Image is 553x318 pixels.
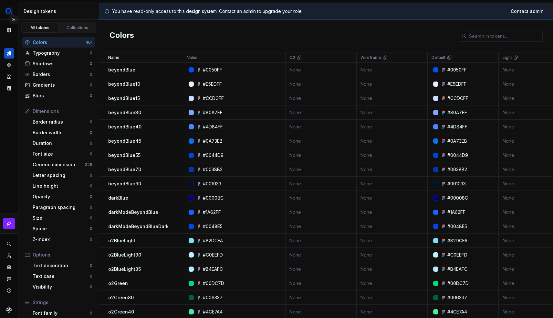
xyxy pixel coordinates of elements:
[86,40,92,45] div: 461
[5,7,13,15] img: 1a847f6c-1245-4c66-adf2-ab3a177fc91e.png
[357,91,428,105] td: None
[90,194,92,199] div: 0
[22,37,95,48] a: Colors461
[286,105,357,120] td: None
[4,262,14,272] div: Settings
[33,215,90,221] div: Size
[286,234,357,248] td: None
[4,250,14,261] a: Invite team
[30,202,95,213] a: Paragraph spacing0
[90,173,92,178] div: 0
[357,234,428,248] td: None
[108,95,140,102] p: beyondBlue15
[22,48,95,58] a: Typography0
[203,124,223,130] div: #4D84FF
[108,237,135,244] p: o2BlueLight
[203,181,221,187] div: #001033
[33,161,85,168] div: Generic dimension
[286,177,357,191] td: None
[33,284,90,290] div: Visibility
[286,63,357,77] td: None
[286,276,357,291] td: None
[90,215,92,221] div: 0
[22,59,95,69] a: Shadows0
[33,140,90,147] div: Duration
[108,209,158,215] p: darkModeBeyondBlue
[4,71,14,82] div: Assets
[466,30,543,42] input: Search in tokens...
[33,39,86,46] div: Colors
[286,162,357,177] td: None
[286,120,357,134] td: None
[90,237,92,242] div: 0
[22,69,95,80] a: Borders0
[203,95,224,102] div: #CCDCFF
[30,192,95,202] a: Opacity0
[33,236,90,243] div: Z-index
[4,83,14,93] div: Storybook stories
[33,151,90,157] div: Font size
[357,205,428,219] td: None
[90,274,92,279] div: 0
[61,25,94,30] div: Collections
[203,138,223,144] div: #0A73EB
[203,280,224,287] div: #00DC7D
[357,248,428,262] td: None
[90,50,92,56] div: 0
[447,195,468,201] div: #00008C
[511,8,544,15] span: Contact admin
[33,93,90,99] div: Blurs
[24,25,56,30] div: All tokens
[289,55,295,60] p: O2
[203,209,221,215] div: #1A62FF
[108,81,140,87] p: beyondBlue10
[447,252,467,258] div: #C0EEFD
[4,239,14,249] div: Search ⌘K
[108,223,169,230] p: darkModeBeyondBlueDark
[90,311,92,316] div: 0
[447,152,468,159] div: #0044D9
[286,248,357,262] td: None
[30,224,95,234] a: Space0
[108,109,141,116] p: beyondBlue30
[30,159,95,170] a: Generic dimension226
[90,263,92,268] div: 0
[357,177,428,191] td: None
[108,124,141,130] p: beyondBlue40
[286,219,357,234] td: None
[108,309,134,315] p: o2Green40
[112,8,303,15] p: You have read-only access to this design system. Contact an admin to upgrade your role.
[30,181,95,191] a: Line height0
[90,61,92,66] div: 0
[286,91,357,105] td: None
[357,191,428,205] td: None
[22,80,95,90] a: Gradients0
[22,91,95,101] a: Blurs0
[357,63,428,77] td: None
[447,181,466,187] div: #001033
[30,117,95,127] a: Border radius0
[30,138,95,148] a: Duration0
[360,55,381,60] p: Wireframe
[33,252,92,258] div: Options
[33,129,90,136] div: Border width
[4,60,14,70] a: Components
[108,280,128,287] p: o2Green
[90,151,92,157] div: 0
[6,306,12,313] svg: Supernova Logo
[447,138,467,144] div: #0A73EB
[357,276,428,291] td: None
[503,55,512,60] p: Light
[4,48,14,59] a: Design tokens
[4,274,14,284] button: Contact support
[4,25,14,35] div: Documentation
[108,181,141,187] p: beyondBlue90
[447,81,466,87] div: #E5EDFF
[286,205,357,219] td: None
[33,262,90,269] div: Text decoration
[447,124,467,130] div: #4D84FF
